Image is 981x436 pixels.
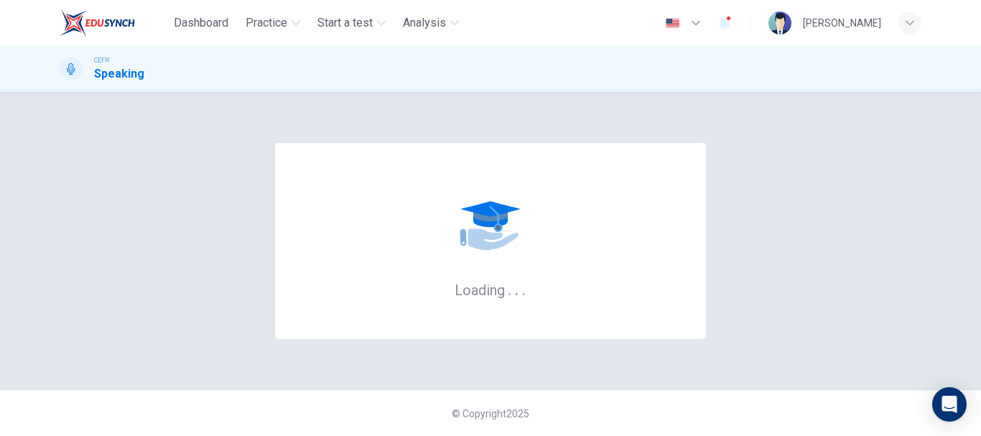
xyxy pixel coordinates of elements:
button: Practice [240,10,306,36]
span: CEFR [94,55,109,65]
h6: . [514,277,519,300]
span: Start a test [317,14,373,32]
span: Analysis [403,14,446,32]
img: EduSynch logo [60,9,135,37]
a: EduSynch logo [60,9,168,37]
h1: Speaking [94,65,144,83]
h6: . [521,277,526,300]
span: Practice [246,14,287,32]
div: Open Intercom Messenger [932,387,967,422]
img: en [664,18,682,29]
button: Analysis [397,10,465,36]
span: © Copyright 2025 [452,408,529,419]
h6: Loading [455,280,526,299]
img: Profile picture [768,11,791,34]
button: Start a test [312,10,391,36]
div: [PERSON_NAME] [803,14,881,32]
button: Dashboard [168,10,234,36]
h6: . [507,277,512,300]
span: Dashboard [174,14,228,32]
